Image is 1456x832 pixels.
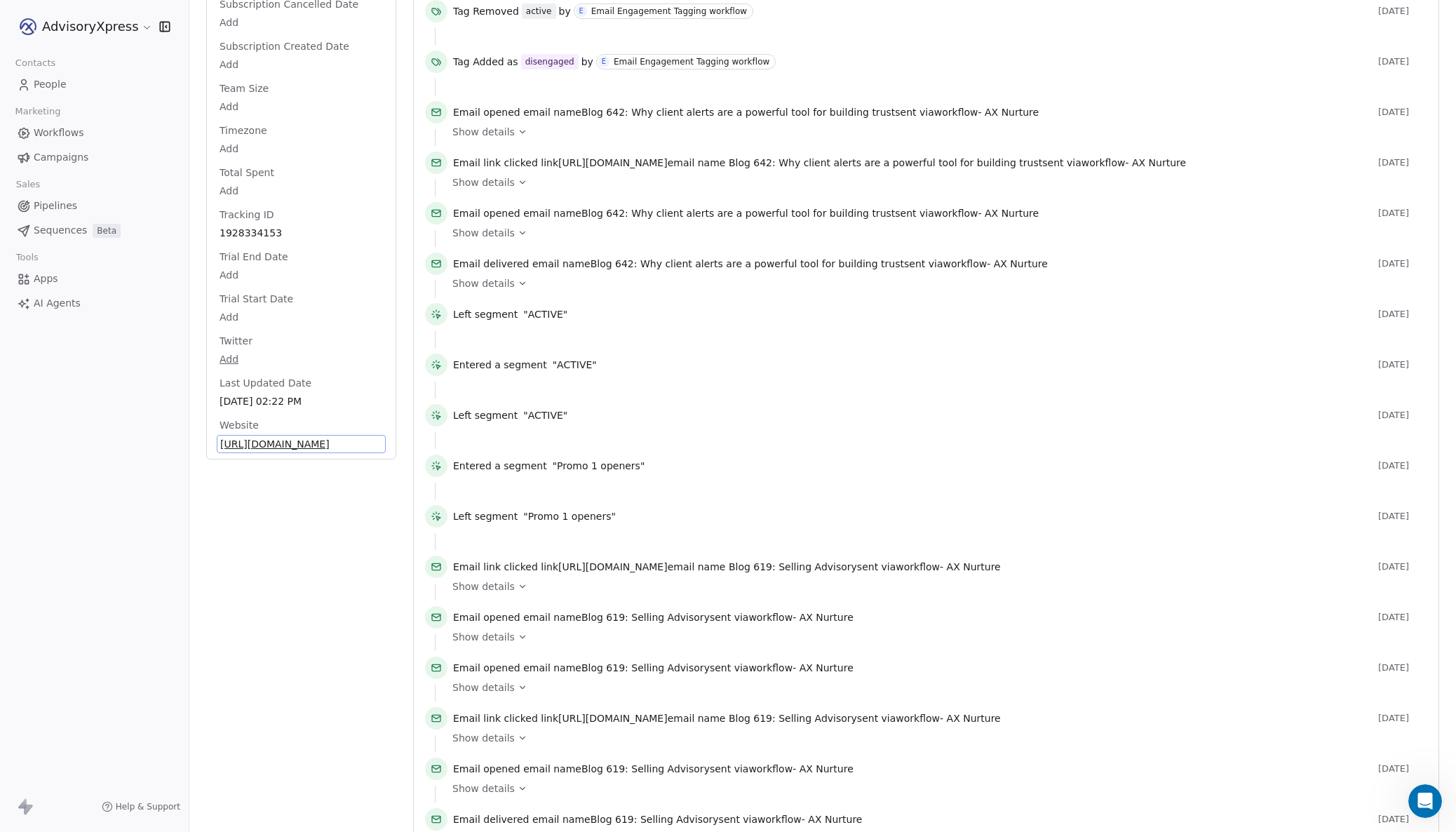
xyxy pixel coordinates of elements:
[220,394,383,408] span: [DATE] 02:22 PM
[50,217,131,232] div: [PERSON_NAME]
[452,226,1417,240] a: Show details
[452,731,515,745] span: Show details
[558,561,668,572] span: [URL][DOMAIN_NAME]
[453,711,1001,725] span: link email name sent via workflow -
[10,174,46,195] span: Sales
[452,680,515,695] span: Show details
[453,459,547,473] span: Entered a segment
[16,307,44,335] img: Profile image for Mrinal
[558,713,668,724] span: [URL][DOMAIN_NAME]
[50,114,131,128] div: [PERSON_NAME]
[46,62,99,76] div: Swipe One
[452,125,1417,139] a: Show details
[452,175,1417,189] a: Show details
[50,412,134,423] span: Perfect, thanks :)
[453,206,1039,220] span: email name sent via workflow -
[42,18,138,36] span: AdvisoryXpress
[985,208,1039,219] span: AX Nurture
[591,258,904,269] span: Blog 642: Why client alerts are a powerful tool for building trust
[553,358,597,372] span: "ACTIVE"
[523,307,567,321] span: "ACTIVE"
[16,152,44,180] img: Profile image for Siddarth
[947,713,1001,724] span: AX Nurture
[10,247,44,268] span: Tools
[220,58,383,72] span: Add
[1132,157,1186,168] span: AX Nurture
[113,473,167,483] span: Messages
[453,814,529,825] span: Email delivered
[11,219,177,242] a: SequencesBeta
[558,157,668,168] span: [URL][DOMAIN_NAME]
[452,276,1417,290] a: Show details
[452,175,515,189] span: Show details
[452,630,515,644] span: Show details
[217,292,296,306] span: Trial Start Date
[217,418,262,432] span: Website
[217,250,291,264] span: Trial End Date
[134,166,173,180] div: • [DATE]
[452,276,515,290] span: Show details
[800,612,854,623] span: AX Nurture
[220,142,383,156] span: Add
[453,561,538,572] span: Email link clicked
[102,801,180,812] a: Help & Support
[453,763,520,774] span: Email opened
[1378,612,1427,623] span: [DATE]
[614,57,770,67] div: Email Engagement Tagging workflow
[525,55,574,68] div: disengaged
[104,6,180,29] h1: Messages
[34,150,88,165] span: Campaigns
[34,199,77,213] span: Pipelines
[453,105,1039,119] span: email name sent via workflow -
[11,146,177,169] a: Campaigns
[220,310,383,324] span: Add
[11,73,177,96] a: People
[591,814,719,825] span: Blog 619: Selling Advisory
[453,662,520,673] span: Email opened
[1378,713,1427,724] span: [DATE]
[102,62,142,76] div: • 3h ago
[217,334,255,348] span: Twitter
[65,395,216,423] button: Send us a message
[452,125,515,139] span: Show details
[134,217,173,232] div: • [DATE]
[453,509,518,523] span: Left segment
[526,5,552,18] div: active
[220,437,382,451] span: [URL][DOMAIN_NAME]
[34,271,58,286] span: Apps
[134,425,173,440] div: • [DATE]
[452,226,515,240] span: Show details
[217,39,352,53] span: Subscription Created Date
[452,781,515,796] span: Show details
[453,4,519,18] span: Tag Removed
[579,6,584,17] div: E
[116,801,180,812] span: Help & Support
[50,100,469,112] span: Could you please share the screenshot what you are seeing at your end while adding
[453,661,854,675] span: email name sent via workflow -
[808,814,862,825] span: AX Nurture
[217,123,270,137] span: Timezone
[50,152,1161,163] span: We have noted down this request and we will update it along with a future update, as of now kindl...
[50,321,131,336] div: [PERSON_NAME]
[1378,511,1427,522] span: [DATE]
[34,126,84,140] span: Workflows
[50,269,131,284] div: [PERSON_NAME]
[1408,784,1442,818] iframe: Intercom live chat
[452,579,515,593] span: Show details
[50,360,1150,371] span: Hi [PERSON_NAME], ​ Thank you for reaching out with valuable suggestion, I am taking this forward...
[581,763,710,774] span: Blog 619: Selling Advisory
[50,373,131,388] div: [PERSON_NAME]
[1378,359,1427,370] span: [DATE]
[453,156,1186,170] span: link email name sent via workflow -
[1378,107,1427,118] span: [DATE]
[220,15,383,29] span: Add
[50,425,131,440] div: [PERSON_NAME]
[17,15,149,39] button: AdvisoryXpress
[14,60,31,77] img: Siddarth avatar
[452,579,1417,593] a: Show details
[220,226,383,240] span: 1928334153
[453,157,538,168] span: Email link clicked
[523,509,616,523] span: "Promo 1 openers"
[11,292,177,315] a: AI Agents
[1378,662,1427,673] span: [DATE]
